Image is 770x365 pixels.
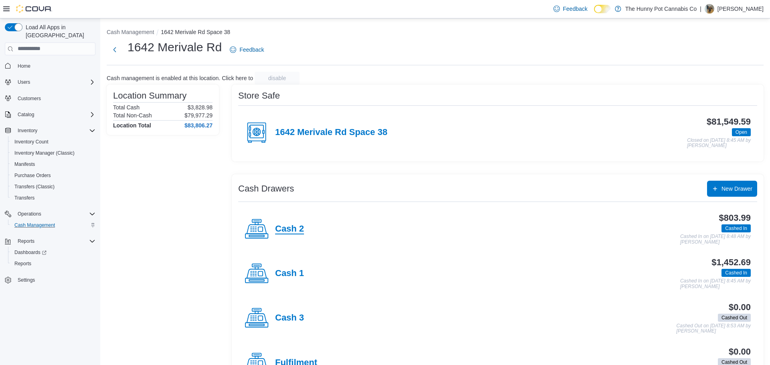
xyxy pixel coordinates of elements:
button: 1642 Merivale Rd Space 38 [161,29,230,35]
span: New Drawer [721,185,752,193]
span: Cash Management [11,220,95,230]
span: Catalog [18,111,34,118]
button: Inventory Manager (Classic) [8,147,99,159]
nav: Complex example [5,57,95,307]
span: Load All Apps in [GEOGRAPHIC_DATA] [22,23,95,39]
span: Dashboards [11,248,95,257]
h3: Location Summary [113,91,186,101]
a: Transfers (Classic) [11,182,58,192]
span: Transfers (Classic) [14,184,55,190]
button: Purchase Orders [8,170,99,181]
button: Users [14,77,33,87]
span: Catalog [14,110,95,119]
button: Inventory Count [8,136,99,147]
span: Inventory Manager (Classic) [11,148,95,158]
span: Transfers [11,193,95,203]
span: Open [732,128,751,136]
button: Customers [2,93,99,104]
button: Operations [2,208,99,220]
h3: $0.00 [729,302,751,312]
span: Dark Mode [594,13,594,14]
h4: Cash 2 [275,224,304,234]
img: Cova [16,5,52,13]
span: Inventory Count [11,137,95,147]
span: Inventory Count [14,139,49,145]
button: Operations [14,209,45,219]
button: Cash Management [8,220,99,231]
button: Transfers [8,192,99,204]
button: disable [255,72,300,85]
span: Cashed In [725,225,747,232]
span: Settings [18,277,35,283]
span: Settings [14,275,95,285]
span: Operations [18,211,41,217]
a: Customers [14,94,44,103]
button: New Drawer [707,181,757,197]
a: Cash Management [11,220,58,230]
button: Inventory [14,126,41,135]
span: Transfers (Classic) [11,182,95,192]
span: Cashed In [721,269,751,277]
button: Catalog [14,110,37,119]
h6: Total Non-Cash [113,112,152,119]
a: Manifests [11,159,38,169]
h3: $1,452.69 [711,258,751,267]
span: Users [14,77,95,87]
button: Transfers (Classic) [8,181,99,192]
p: $3,828.98 [188,104,213,111]
h3: Store Safe [238,91,280,101]
span: Cashed Out [721,314,747,321]
span: Inventory Manager (Classic) [14,150,75,156]
h3: $81,549.59 [707,117,751,127]
a: Feedback [550,1,591,17]
button: Settings [2,274,99,286]
span: Users [18,79,30,85]
h4: Cash 3 [275,313,304,323]
button: Reports [14,236,38,246]
h1: 1642 Merivale Rd [128,39,222,55]
span: Feedback [563,5,588,13]
p: Cashed In on [DATE] 8:45 AM by [PERSON_NAME] [680,278,751,289]
button: Reports [8,258,99,269]
a: Reports [11,259,34,268]
nav: An example of EuiBreadcrumbs [107,28,764,38]
button: Home [2,60,99,72]
span: Transfers [14,195,34,201]
span: Inventory [14,126,95,135]
span: Customers [18,95,41,102]
span: disable [268,74,286,82]
button: Users [2,77,99,88]
button: Reports [2,236,99,247]
span: Open [736,129,747,136]
p: | [700,4,701,14]
span: Reports [14,236,95,246]
a: Dashboards [8,247,99,258]
p: The Hunny Pot Cannabis Co [625,4,697,14]
button: Cash Management [107,29,154,35]
span: Manifests [11,159,95,169]
p: $79,977.29 [184,112,213,119]
a: Transfers [11,193,38,203]
button: Catalog [2,109,99,120]
span: Manifests [14,161,35,167]
h4: 1642 Merivale Rd Space 38 [275,127,387,138]
span: Operations [14,209,95,219]
a: Settings [14,275,38,285]
h3: $803.99 [719,213,751,223]
a: Feedback [227,42,267,58]
span: Cashed Out [718,314,751,322]
div: Dennis Martin [705,4,714,14]
span: Reports [18,238,34,244]
p: Cashed In on [DATE] 8:48 AM by [PERSON_NAME] [680,234,751,245]
button: Manifests [8,159,99,170]
h3: $0.00 [729,347,751,357]
p: Cashed Out on [DATE] 8:53 AM by [PERSON_NAME] [677,323,751,334]
button: Next [107,42,123,58]
h3: Cash Drawers [238,184,294,194]
span: Feedback [239,46,264,54]
span: Reports [14,260,31,267]
p: Cash management is enabled at this location. Click here to [107,75,253,81]
span: Home [18,63,30,69]
span: Cashed In [721,224,751,232]
span: Cash Management [14,222,55,228]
